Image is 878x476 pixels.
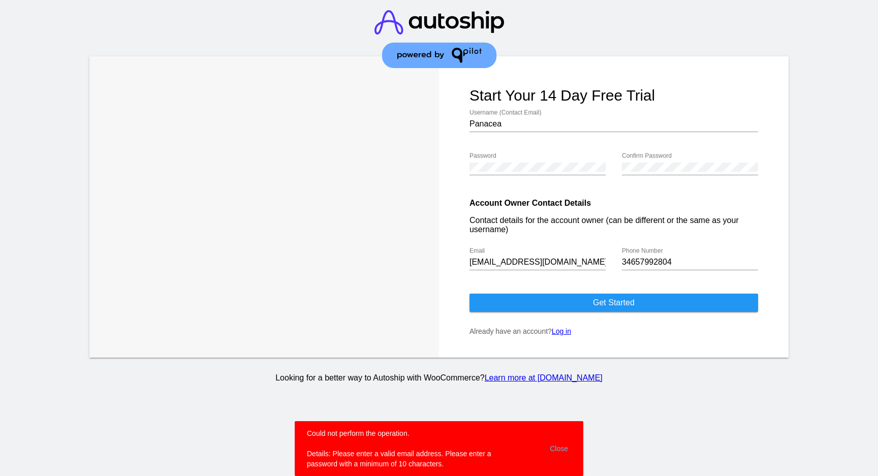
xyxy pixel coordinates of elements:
[485,373,603,382] a: Learn more at [DOMAIN_NAME]
[547,428,571,469] button: Close
[469,294,758,312] button: Get started
[469,87,758,104] h1: Start your 14 day free trial
[88,373,791,383] p: Looking for a better way to Autoship with WooCommerce?
[593,298,635,307] span: Get started
[469,327,758,335] p: Already have an account?
[469,216,758,234] p: Contact details for the account owner (can be different or the same as your username)
[622,258,758,267] input: Phone Number
[469,199,591,207] strong: Account Owner Contact Details
[469,119,758,129] input: Username (Contact Email)
[469,258,606,267] input: Email
[307,428,571,469] simple-snack-bar: Could not perform the operation. Details: Please enter a valid email address. Please enter a pass...
[552,327,571,335] a: Log in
